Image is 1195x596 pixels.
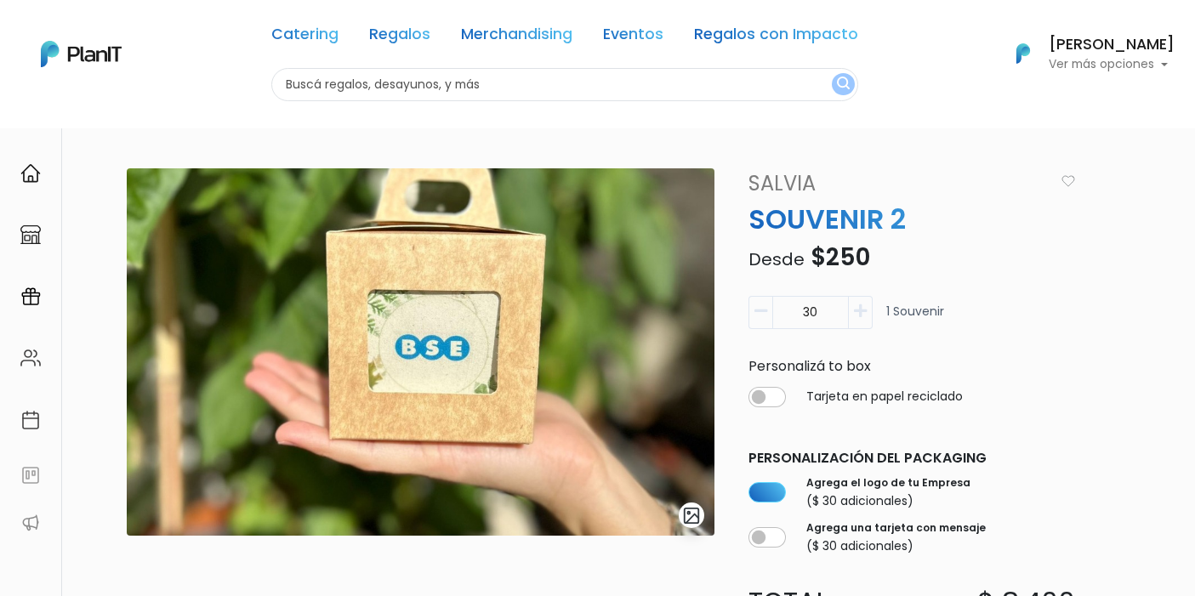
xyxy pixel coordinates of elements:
[682,506,702,525] img: gallery-light
[271,68,858,101] input: Buscá regalos, desayunos, y más
[994,31,1175,76] button: PlanIt Logo [PERSON_NAME] Ver más opciones
[738,199,1086,240] p: SOUVENIR 2
[20,224,41,245] img: marketplace-4ceaa7011d94191e9ded77b95e3339b90024bf715f7c57f8cf31f2d8c509eaba.svg
[806,475,970,491] label: Agrega el logo de tu Empresa
[461,27,572,48] a: Merchandising
[806,388,963,406] label: Tarjeta en papel reciclado
[20,348,41,368] img: people-662611757002400ad9ed0e3c099ab2801c6687ba6c219adb57efc949bc21e19d.svg
[271,27,339,48] a: Catering
[837,77,850,93] img: search_button-432b6d5273f82d61273b3651a40e1bd1b912527efae98b1b7a1b2c0702e16a8d.svg
[806,537,986,555] p: ($ 30 adicionales)
[738,356,1086,377] div: Personalizá to box
[1061,175,1075,187] img: heart_icon
[20,513,41,533] img: partners-52edf745621dab592f3b2c58e3bca9d71375a7ef29c3b500c9f145b62cc070d4.svg
[748,448,1076,468] p: Personalización del packaging
[738,168,1056,199] a: Salvia
[127,168,714,536] img: WhatsApp_Image_2023-05-24_at_16.02.33.jpeg
[1049,37,1175,53] h6: [PERSON_NAME]
[20,465,41,485] img: feedback-78b5a0c8f98aac82b08bfc38622c3050aee476f2c9584af64705fc4e61158814.svg
[603,27,663,48] a: Eventos
[886,303,944,336] p: 1 souvenir
[20,410,41,430] img: calendar-87d922413cdce8b2cf7b7f5f62616a5cf9e4887200fb71536465627b3292af00.svg
[1004,35,1042,72] img: PlanIt Logo
[369,27,430,48] a: Regalos
[41,41,122,67] img: PlanIt Logo
[748,247,805,271] span: Desde
[1049,59,1175,71] p: Ver más opciones
[694,27,858,48] a: Regalos con Impacto
[20,163,41,184] img: home-e721727adea9d79c4d83392d1f703f7f8bce08238fde08b1acbfd93340b81755.svg
[806,492,970,510] p: ($ 30 adicionales)
[20,287,41,307] img: campaigns-02234683943229c281be62815700db0a1741e53638e28bf9629b52c665b00959.svg
[806,520,986,536] label: Agrega una tarjeta con mensaje
[811,241,870,274] span: $250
